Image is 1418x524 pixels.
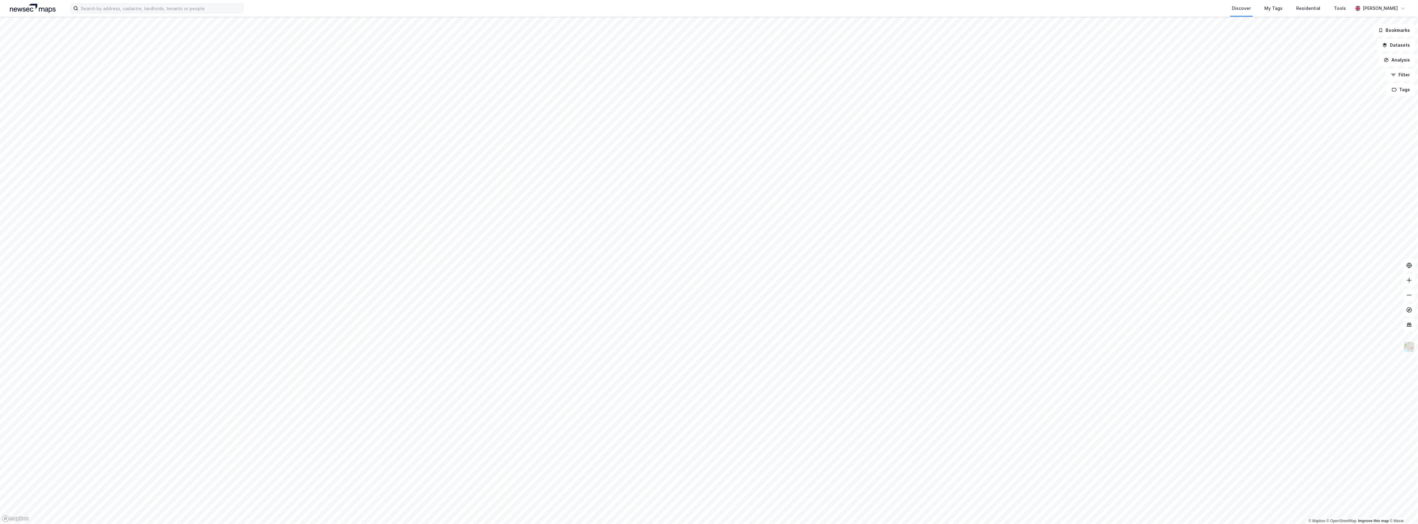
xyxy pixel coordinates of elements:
div: My Tags [1265,5,1283,12]
button: Datasets [1377,39,1416,51]
button: Analysis [1379,54,1416,66]
input: Search by address, cadastre, landlords, tenants or people [78,4,243,13]
button: Tags [1387,84,1416,96]
button: Bookmarks [1373,24,1416,37]
button: Filter [1386,69,1416,81]
div: [PERSON_NAME] [1363,5,1398,12]
img: Z [1403,341,1415,353]
a: Mapbox [1309,519,1326,523]
a: Improve this map [1358,519,1389,523]
iframe: Chat Widget [1387,494,1418,524]
div: Tools [1334,5,1346,12]
a: Mapbox homepage [2,515,29,522]
div: Discover [1232,5,1251,12]
div: Kontrollprogram for chat [1387,494,1418,524]
img: logo.a4113a55bc3d86da70a041830d287a7e.svg [10,4,56,13]
a: OpenStreetMap [1327,519,1357,523]
div: Residential [1296,5,1321,12]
